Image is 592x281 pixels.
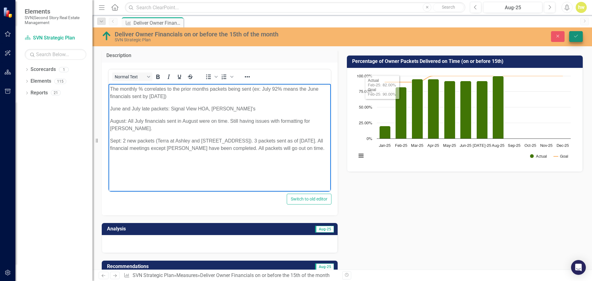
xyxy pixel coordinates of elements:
a: SVN Strategic Plan [133,272,174,278]
text: Oct-25 [524,144,536,148]
div: Open Intercom Messenger [571,260,586,275]
button: Show Goal [554,154,568,159]
div: » » [124,272,338,279]
text: Nov-25 [540,144,553,148]
button: Strikethrough [185,72,195,81]
button: View chart menu, Chart [357,151,365,160]
div: Aug-25 [485,4,540,11]
a: Elements [31,78,51,85]
path: Jun-25, 92. Actual. [460,81,471,138]
text: Mar-25 [411,144,423,148]
h3: Description [106,53,333,58]
button: Switch to old editor [287,194,331,205]
text: Feb-25 [395,144,407,148]
text: Sep-25 [508,144,520,148]
text: [DATE]-25 [473,144,491,148]
text: Apr-25 [427,144,439,148]
input: Search ClearPoint... [125,2,465,13]
button: Underline [174,72,185,81]
span: Aug-25 [315,226,334,233]
path: Apr-25, 95. Actual. [428,79,439,138]
h3: Analysis [107,226,219,232]
input: Search Below... [25,49,86,60]
h3: Recommendations [107,264,262,269]
button: Aug-25 [483,2,542,13]
div: 115 [54,79,66,84]
h3: Percentage of Owner Packets Delivered on Time (on or before 15th) [352,59,580,64]
button: hw [576,2,587,13]
text: 25.00% [359,121,372,125]
text: Aug-25 [492,144,504,148]
div: Bullet list [203,72,219,81]
div: Chart. Highcharts interactive chart. [353,73,576,165]
a: Measures [176,272,198,278]
text: May-25 [443,144,456,148]
text: 0% [367,137,372,141]
button: Italic [163,72,174,81]
path: May-25, 92. Actual. [444,81,455,138]
small: SVN|Second Story Real Estate Management [25,15,86,25]
div: 1 [59,67,69,72]
text: Jun-25 [460,144,471,148]
path: Jan-25, 20. Actual. [380,126,391,138]
span: Aug-25 [315,263,334,270]
text: 100.00% [357,74,372,78]
path: Mar-25, 95. Actual. [412,79,423,138]
button: Search [433,3,464,12]
a: Scorecards [31,66,56,73]
button: Bold [153,72,163,81]
img: Above Target [102,31,112,41]
a: Reports [31,89,48,97]
button: Show Actual [530,154,547,159]
div: 21 [51,90,61,96]
span: Search [442,5,455,10]
img: ClearPoint Strategy [3,7,14,18]
iframe: Rich Text Area [109,84,331,192]
button: Reveal or hide additional toolbar items [242,72,253,81]
a: SVN Strategic Plan [25,35,86,42]
div: Deliver Owner Financials on or before the 15th of the month [200,272,330,278]
div: Numbered list [219,72,234,81]
text: Jan-25 [379,144,391,148]
path: Feb-25, 82. Actual. [396,87,407,138]
span: Normal Text [115,74,145,79]
div: Deliver Owner Financials on or before the 15th of the month [134,19,182,27]
path: Aug-25, 100. Actual. [493,76,504,138]
text: Dec-25 [557,144,569,148]
text: 50.00% [359,105,372,110]
button: Block Normal Text [112,72,152,81]
div: SVN Strategic Plan [115,38,372,42]
svg: Interactive chart [353,73,574,165]
path: Jul-25, 92. Actual. [477,81,488,138]
g: Actual, series 1 of 2. Bar series with 12 bars. [380,76,563,139]
div: Deliver Owner Financials on or before the 15th of the month [115,31,372,38]
span: Elements [25,8,86,15]
text: 75.00% [359,90,372,94]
